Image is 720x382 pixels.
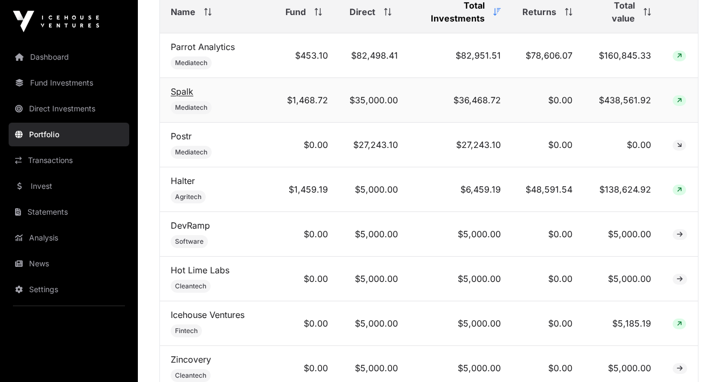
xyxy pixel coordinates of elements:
td: $35,000.00 [339,78,409,123]
td: $5,000.00 [409,212,512,257]
td: $6,459.19 [409,167,512,212]
td: $0.00 [275,123,339,167]
span: Cleantech [175,371,206,380]
span: Name [171,5,195,18]
td: $5,000.00 [339,212,409,257]
iframe: Chat Widget [666,330,720,382]
td: $0.00 [512,212,583,257]
td: $5,000.00 [339,257,409,301]
a: Direct Investments [9,97,129,121]
td: $0.00 [583,123,662,167]
td: $0.00 [512,123,583,167]
a: Hot Lime Labs [171,265,229,275]
a: Zincovery [171,354,211,365]
td: $5,000.00 [409,301,512,346]
td: $48,591.54 [512,167,583,212]
td: $0.00 [275,212,339,257]
td: $5,000.00 [409,257,512,301]
a: Statements [9,200,129,224]
a: DevRamp [171,220,210,231]
span: Agritech [175,193,201,201]
span: Mediatech [175,148,207,157]
span: Mediatech [175,103,207,112]
a: Spalk [171,86,193,97]
a: Halter [171,175,195,186]
td: $0.00 [512,78,583,123]
td: $0.00 [275,257,339,301]
td: $0.00 [275,301,339,346]
span: Mediatech [175,59,207,67]
span: Fund [285,5,306,18]
a: Icehouse Ventures [171,309,244,320]
a: Transactions [9,148,129,172]
td: $1,468.72 [275,78,339,123]
span: Software [175,237,204,246]
img: Icehouse Ventures Logo [13,11,99,32]
td: $5,000.00 [339,301,409,346]
td: $5,000.00 [339,167,409,212]
td: $438,561.92 [583,78,662,123]
td: $27,243.10 [339,123,409,167]
td: $453.10 [275,33,339,78]
span: Fintech [175,327,198,335]
td: $0.00 [512,301,583,346]
a: Fund Investments [9,71,129,95]
td: $5,000.00 [583,257,662,301]
td: $82,498.41 [339,33,409,78]
span: Direct [349,5,375,18]
td: $138,624.92 [583,167,662,212]
a: Parrot Analytics [171,41,235,52]
a: Analysis [9,226,129,250]
span: Cleantech [175,282,206,291]
td: $0.00 [512,257,583,301]
span: Returns [522,5,556,18]
td: $1,459.19 [275,167,339,212]
td: $5,000.00 [583,212,662,257]
td: $78,606.07 [512,33,583,78]
a: Dashboard [9,45,129,69]
td: $160,845.33 [583,33,662,78]
a: Invest [9,174,129,198]
a: News [9,252,129,275]
td: $27,243.10 [409,123,512,167]
td: $82,951.51 [409,33,512,78]
a: Postr [171,131,192,142]
a: Settings [9,278,129,301]
a: Portfolio [9,123,129,146]
td: $5,185.19 [583,301,662,346]
td: $36,468.72 [409,78,512,123]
